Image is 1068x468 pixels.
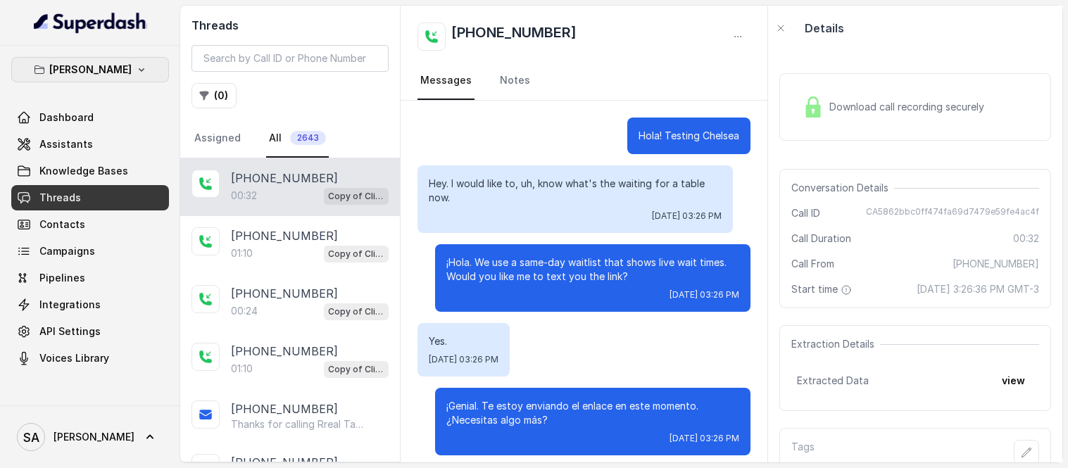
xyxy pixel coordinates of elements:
img: Lock Icon [803,96,824,118]
h2: Threads [191,17,389,34]
p: Tags [791,440,815,465]
p: [PHONE_NUMBER] [231,170,338,186]
span: Assistants [39,137,93,151]
a: Integrations [11,292,169,317]
span: Extracted Data [797,374,869,388]
a: Assistants [11,132,169,157]
p: 01:10 [231,362,253,376]
p: Copy of Client Name / Testing [328,247,384,261]
p: [PHONE_NUMBER] [231,227,338,244]
span: Extraction Details [791,337,880,351]
span: Pipelines [39,271,85,285]
span: [DATE] 03:26 PM [670,433,739,444]
p: [PERSON_NAME] [49,61,132,78]
span: [PHONE_NUMBER] [953,257,1039,271]
span: Knowledge Bases [39,164,128,178]
p: [PHONE_NUMBER] [231,285,338,302]
span: Download call recording securely [829,100,990,114]
a: API Settings [11,319,169,344]
p: Details [805,20,844,37]
span: 2643 [290,131,326,145]
a: Notes [497,62,533,100]
p: Thanks for calling Rreal Tacos! Want to pick up your order? [URL][DOMAIN_NAME] Want to make a res... [231,417,366,431]
span: [PERSON_NAME] [54,430,134,444]
h2: [PHONE_NUMBER] [451,23,577,51]
a: Pipelines [11,265,169,291]
span: CA5862bbc0ff474fa69d7479e59fe4ac4f [866,206,1039,220]
a: Campaigns [11,239,169,264]
span: Campaigns [39,244,95,258]
a: Messages [417,62,475,100]
text: SA [23,430,39,445]
span: Voices Library [39,351,109,365]
span: Contacts [39,217,85,232]
button: view [993,368,1034,393]
p: Hola! Testing Chelsea [639,129,739,143]
span: Threads [39,191,81,205]
p: [PHONE_NUMBER] [231,343,338,360]
span: 00:32 [1013,232,1039,246]
p: [PHONE_NUMBER] [231,400,338,417]
input: Search by Call ID or Phone Number [191,45,389,72]
p: ¡Hola. We use a same-day waitlist that shows live wait times. Would you like me to text you the l... [446,255,739,284]
a: Threads [11,185,169,210]
p: Copy of Client Name / Testing [328,305,384,319]
a: Dashboard [11,105,169,130]
a: Assigned [191,120,244,158]
a: Contacts [11,212,169,237]
p: 00:24 [231,304,258,318]
a: Knowledge Bases [11,158,169,184]
span: Call Duration [791,232,851,246]
a: All2643 [266,120,329,158]
p: Copy of Client Name / Testing [328,362,384,377]
span: Dashboard [39,110,94,125]
p: 01:10 [231,246,253,260]
span: [DATE] 03:26 PM [652,210,722,222]
button: [PERSON_NAME] [11,57,169,82]
span: [DATE] 03:26 PM [429,354,498,365]
a: [PERSON_NAME] [11,417,169,457]
p: Copy of Client Name / Testing [328,189,384,203]
span: Integrations [39,298,101,312]
span: Start time [791,282,855,296]
img: light.svg [34,11,147,34]
span: Call ID [791,206,820,220]
span: Conversation Details [791,181,894,195]
span: Call From [791,257,834,271]
p: 00:32 [231,189,257,203]
nav: Tabs [417,62,750,100]
nav: Tabs [191,120,389,158]
span: [DATE] 03:26 PM [670,289,739,301]
span: API Settings [39,324,101,339]
p: ¡Genial. Te estoy enviando el enlace en este momento. ¿Necesitas algo más? [446,399,739,427]
span: [DATE] 3:26:36 PM GMT-3 [917,282,1039,296]
button: (0) [191,83,237,108]
a: Voices Library [11,346,169,371]
p: Hey. I would like to, uh, know what's the waiting for a table now. [429,177,722,205]
p: Yes. [429,334,498,348]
